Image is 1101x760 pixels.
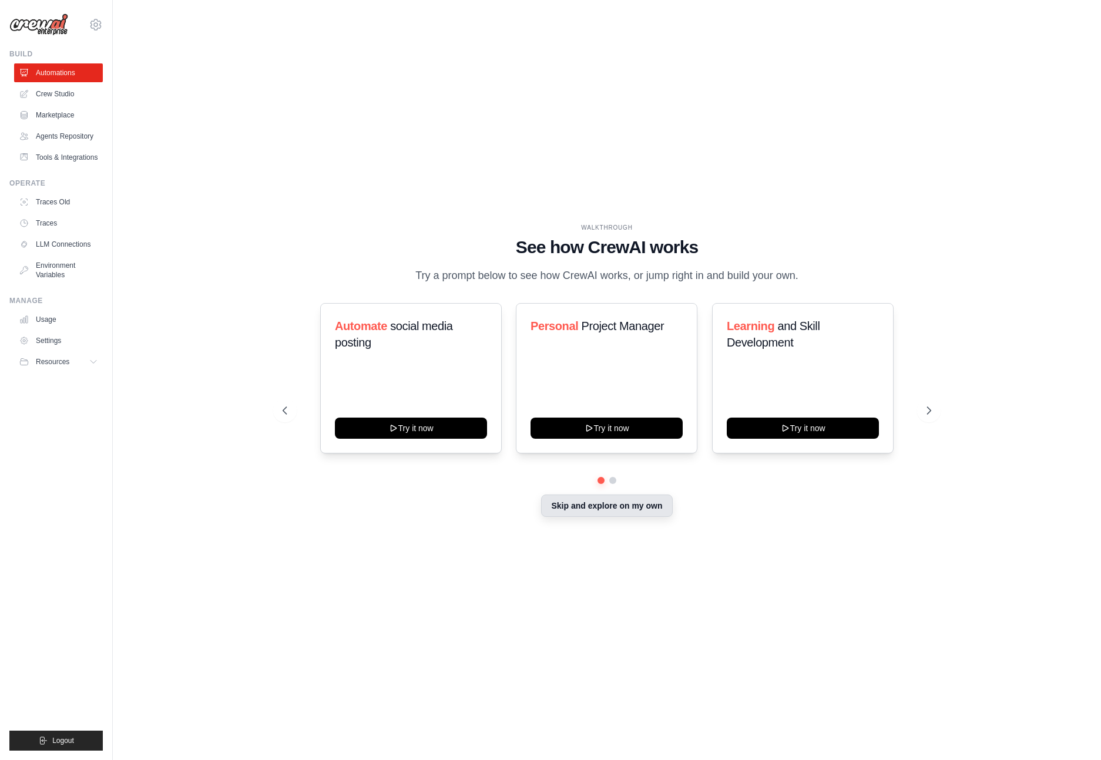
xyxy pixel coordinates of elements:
[14,63,103,82] a: Automations
[727,418,879,439] button: Try it now
[52,736,74,745] span: Logout
[582,320,664,332] span: Project Manager
[335,320,453,349] span: social media posting
[14,310,103,329] a: Usage
[14,85,103,103] a: Crew Studio
[9,296,103,305] div: Manage
[9,731,103,751] button: Logout
[14,331,103,350] a: Settings
[36,357,69,366] span: Resources
[541,495,672,517] button: Skip and explore on my own
[531,320,578,332] span: Personal
[14,256,103,284] a: Environment Variables
[14,127,103,146] a: Agents Repository
[335,418,487,439] button: Try it now
[14,106,103,125] a: Marketplace
[9,14,68,36] img: Logo
[14,352,103,371] button: Resources
[335,320,387,332] span: Automate
[14,214,103,233] a: Traces
[283,223,931,232] div: WALKTHROUGH
[9,179,103,188] div: Operate
[531,418,683,439] button: Try it now
[727,320,774,332] span: Learning
[409,267,804,284] p: Try a prompt below to see how CrewAI works, or jump right in and build your own.
[283,237,931,258] h1: See how CrewAI works
[727,320,820,349] span: and Skill Development
[14,235,103,254] a: LLM Connections
[14,148,103,167] a: Tools & Integrations
[9,49,103,59] div: Build
[14,193,103,211] a: Traces Old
